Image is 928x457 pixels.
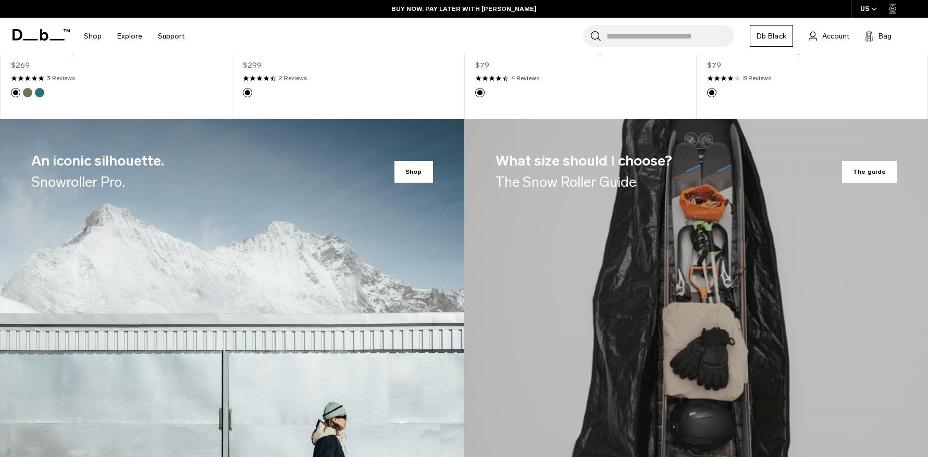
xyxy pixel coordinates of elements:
[865,30,892,42] button: Bag
[809,30,849,42] a: Account
[475,88,485,97] button: Black Out
[822,31,849,42] span: Account
[391,4,537,14] a: BUY NOW, PAY LATER WITH [PERSON_NAME]
[750,25,793,47] a: Db Black
[878,31,892,42] span: Bag
[243,88,252,97] button: Black Out
[707,60,721,71] span: $79
[31,174,125,191] span: Snowroller Pro.
[11,60,30,71] span: $269
[243,60,262,71] span: $299
[475,60,489,71] span: $79
[707,88,716,97] button: Black Out
[279,73,307,83] a: 2 reviews
[496,150,672,193] h3: What size should I choose?
[511,73,539,83] a: 4 reviews
[11,88,20,97] button: Black Out
[47,73,75,83] a: 3 reviews
[76,18,192,55] nav: Main Navigation
[35,88,44,97] button: Midnight Teal
[84,18,102,55] a: Shop
[23,88,32,97] button: Mash Green
[743,73,771,83] a: 8 reviews
[842,161,897,183] span: The guide
[117,18,142,55] a: Explore
[394,161,433,183] span: Shop
[31,150,164,193] h3: An iconic silhouette.
[158,18,184,55] a: Support
[496,174,636,191] span: The Snow Roller Guide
